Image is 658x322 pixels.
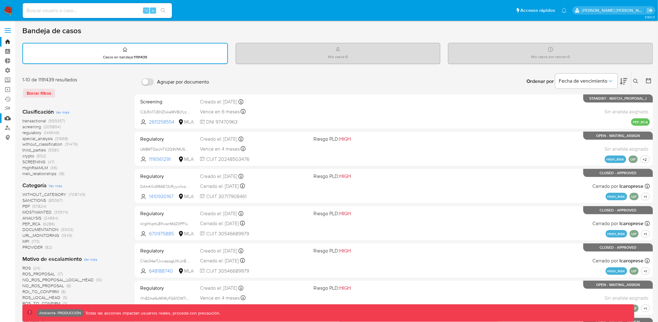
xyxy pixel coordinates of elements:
[152,7,154,13] span: s
[582,7,645,13] p: christian.palomeque@mercadolibre.com.co
[521,7,555,14] span: Accesos rápidos
[39,312,81,314] p: Ambiente: PRODUCCIÓN
[647,7,653,14] a: Salir
[157,6,169,15] button: search-icon
[562,8,567,13] a: Notificaciones
[144,7,148,13] span: ⌥
[84,310,220,316] p: Todas las acciones impactan usuarios reales, proceda con precaución.
[23,7,172,15] input: Buscar usuario o caso...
